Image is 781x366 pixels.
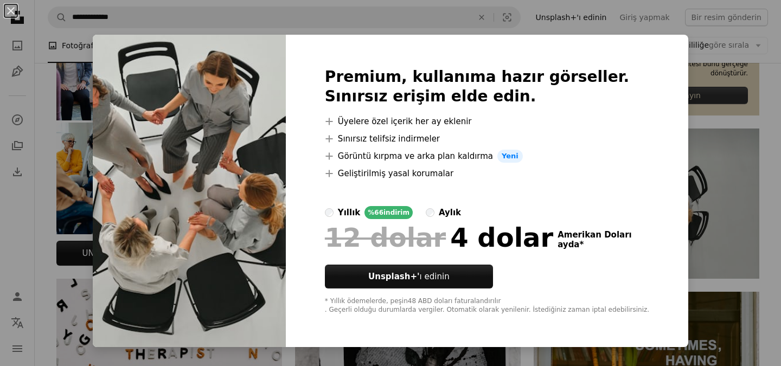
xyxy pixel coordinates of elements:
font: yıllık [338,208,360,217]
font: ayda [558,240,579,249]
font: indirim [383,209,409,216]
img: premium_photo-1744851723701-b5efc7cd6388 [93,35,286,347]
font: ı edinin [420,272,450,281]
font: 4 dolar [450,222,553,253]
font: * Yıllık ödemelerde, peşin [325,297,408,305]
font: Sınırsız erişim elde edin. [325,87,536,105]
font: 12 dolar [325,222,446,253]
input: aylık [426,208,434,217]
font: Geliştirilmiş yasal korumalar [338,169,453,178]
font: Premium, kullanıma hazır görseller. [325,68,629,86]
font: 48 ABD doları faturalandırılır [408,297,501,305]
input: yıllık%66indirim [325,208,334,217]
font: Sınırsız telifsiz indirmeler [338,134,440,144]
font: Unsplash+' [368,272,420,281]
font: %66 [368,209,383,216]
font: aylık [439,208,461,217]
font: Görüntü kırpma ve arka plan kaldırma [338,151,493,161]
font: Üyelere özel içerik her ay eklenir [338,117,472,126]
font: Yeni [502,152,518,160]
button: Unsplash+'ı edinin [325,265,493,288]
font: . Geçerli olduğu durumlarda vergiler. Otomatik olarak yenilenir. İstediğiniz zaman iptal edebilir... [325,306,649,313]
font: Amerikan Doları [558,230,632,240]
